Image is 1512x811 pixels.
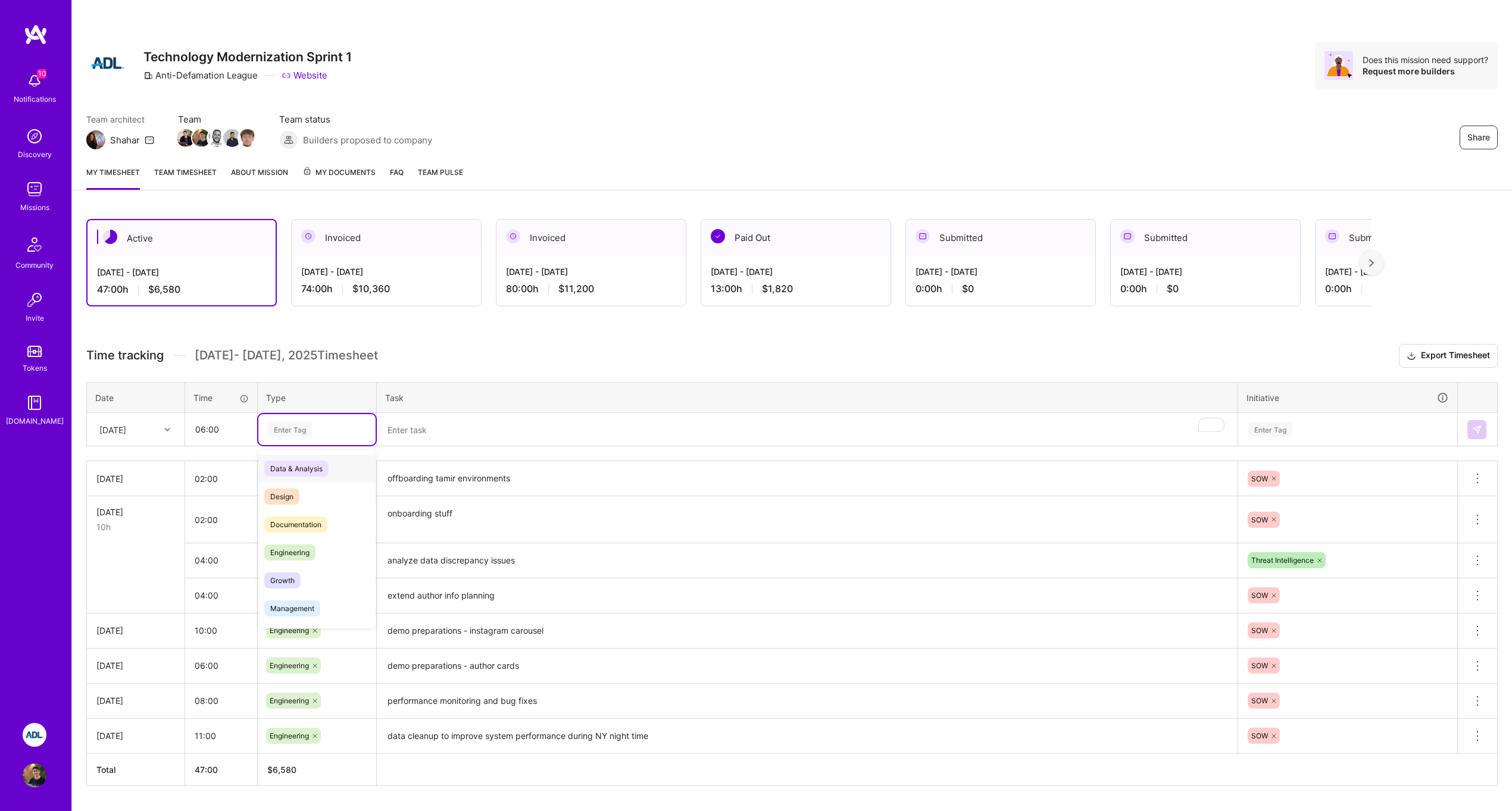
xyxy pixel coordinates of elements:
[302,166,376,179] span: My Documents
[1248,420,1292,439] div: Enter Tag
[143,49,352,64] h3: Technology Modernization Sprint 1
[1120,229,1135,243] img: Submitted
[558,283,594,295] span: $11,200
[177,129,195,147] img: Team Member Avatar
[711,265,881,278] div: [DATE] - [DATE]
[1251,474,1268,483] span: SOW
[148,283,180,296] span: $6,580
[1363,65,1488,77] div: Request more builders
[506,265,676,278] div: [DATE] - [DATE]
[302,166,376,190] a: My Documents
[86,348,164,363] span: Time tracking
[209,128,224,148] a: Team Member Avatar
[99,423,126,436] div: [DATE]
[264,489,299,505] span: Design
[1251,591,1268,600] span: SOW
[20,230,49,259] img: Community
[762,283,793,295] span: $1,820
[231,166,288,190] a: About Mission
[268,420,312,439] div: Enter Tag
[96,729,175,742] div: [DATE]
[962,283,974,295] span: $0
[906,220,1095,256] div: Submitted
[279,130,298,149] img: Builders proposed to company
[110,134,140,146] div: Shahar
[1325,229,1339,243] img: Submitted
[701,220,891,256] div: Paid Out
[1251,515,1268,524] span: SOW
[20,201,49,214] div: Missions
[352,283,390,295] span: $10,360
[97,266,266,278] div: [DATE] - [DATE]
[185,720,257,751] input: HH:MM
[23,69,46,93] img: bell
[97,283,266,296] div: 47:00 h
[1251,556,1314,565] span: Threat Intelligence
[143,69,258,82] div: Anti-Defamation League
[185,504,257,536] input: HH:MM
[418,166,463,190] a: Team Pulse
[20,723,49,747] a: ADL: Technology Modernization Sprint 1
[96,506,175,518] div: [DATE]
[96,521,175,533] div: 10h
[264,544,315,561] span: Engineering
[378,414,1236,446] textarea: To enrich screen reader interactions, please activate Accessibility in Grammarly extension settings
[23,763,46,787] img: User Avatar
[1120,283,1291,295] div: 0:00 h
[6,415,64,427] div: [DOMAIN_NAME]
[301,229,315,243] img: Invoiced
[916,229,930,243] img: Submitted
[96,472,175,485] div: [DATE]
[1472,425,1482,434] img: Submit
[185,685,257,716] input: HH:MM
[292,220,481,256] div: Invoiced
[1316,220,1505,256] div: Submitted
[1251,731,1268,740] span: SOW
[223,129,241,147] img: Team Member Avatar
[1251,626,1268,635] span: SOW
[378,462,1236,495] textarea: offboarding tamir environments
[916,265,1086,278] div: [DATE] - [DATE]
[1251,696,1268,705] span: SOW
[88,220,276,256] div: Active
[1325,283,1495,295] div: 0:00 h
[27,346,42,357] img: tokens
[1369,259,1374,267] img: right
[303,134,432,146] span: Builders proposed to company
[258,382,377,413] th: Type
[506,229,520,243] img: Invoiced
[23,177,46,201] img: teamwork
[15,259,54,271] div: Community
[496,220,686,256] div: Invoiced
[186,414,257,445] input: HH:MM
[154,166,217,190] a: Team timesheet
[193,128,209,148] a: Team Member Avatar
[1325,265,1495,278] div: [DATE] - [DATE]
[185,753,258,785] th: 47:00
[193,392,249,404] div: Time
[264,600,320,616] span: Management
[18,148,52,161] div: Discovery
[270,696,309,705] span: Engineering
[378,615,1236,647] textarea: demo preparations - instagram carousel
[185,463,257,494] input: HH:MM
[378,580,1236,612] textarea: extend author info planning
[264,461,329,477] span: Data & Analysis
[378,497,1236,542] textarea: onboarding stuff
[37,69,46,79] span: 10
[1324,51,1353,80] img: Avatar
[378,720,1236,753] textarea: data cleanup to improve system performance during NY night time
[279,113,432,126] span: Team status
[1120,265,1291,278] div: [DATE] - [DATE]
[270,626,309,635] span: Engineering
[390,166,404,190] a: FAQ
[301,265,471,278] div: [DATE] - [DATE]
[264,516,327,533] span: Documentation
[1407,350,1416,362] i: icon Download
[282,69,327,82] a: Website
[378,650,1236,682] textarea: demo preparations - author cards
[185,544,257,576] input: HH:MM
[711,283,881,295] div: 13:00 h
[178,128,193,148] a: Team Member Avatar
[87,753,185,785] th: Total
